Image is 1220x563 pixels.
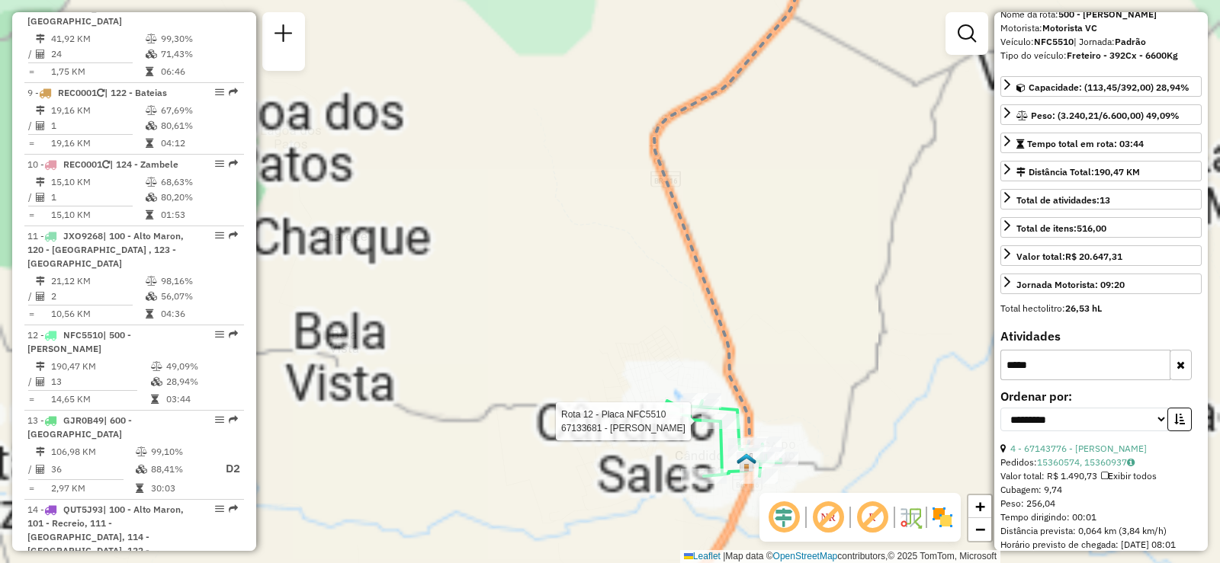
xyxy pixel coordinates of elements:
[165,359,238,374] td: 49,09%
[773,551,838,561] a: OpenStreetMap
[766,499,802,536] span: Ocultar deslocamento
[146,106,157,115] i: % de utilização do peso
[160,306,237,321] td: 04:36
[63,504,103,515] span: QUT5J93
[50,31,145,46] td: 41,92 KM
[50,118,145,133] td: 1
[975,497,985,516] span: +
[1000,484,1062,495] span: Cubagem: 9,74
[1000,497,1055,509] span: Peso: 256,04
[36,178,45,187] i: Distância Total
[160,207,237,222] td: 01:53
[27,374,35,389] td: /
[27,230,184,269] span: | 100 - Alto Maron, 120 - [GEOGRAPHIC_DATA] , 123 - [GEOGRAPHIC_DATA]
[160,118,237,133] td: 80,61%
[1016,165,1140,179] div: Distância Total:
[898,505,923,529] img: Fluxo de ruas
[160,136,237,151] td: 04:12
[136,484,143,493] i: Tempo total em rota
[110,158,178,170] span: | 124 - Zambele
[160,31,237,46] td: 99,30%
[268,18,299,53] a: Nova sessão e pesquisa
[136,465,147,474] i: % de utilização da cubagem
[146,67,153,76] i: Tempo total em rota
[1100,194,1110,206] strong: 13
[146,121,157,130] i: % de utilização da cubagem
[1115,36,1146,47] strong: Padrão
[27,329,131,354] span: 12 -
[213,460,240,478] p: D2
[27,46,35,62] td: /
[1000,217,1202,238] a: Total de itens:516,00
[1016,250,1122,264] div: Valor total:
[97,88,104,98] i: Veículo já utilizado nesta sessão
[1067,50,1178,61] strong: Freteiro - 392Cx - 6600Kg
[930,505,955,529] img: Exibir/Ocultar setores
[27,118,35,133] td: /
[50,392,150,407] td: 14,65 KM
[160,274,237,289] td: 98,16%
[151,377,162,386] i: % de utilização da cubagem
[968,518,991,541] a: Zoom out
[160,103,237,118] td: 67,69%
[63,230,103,242] span: JXO9268
[146,50,157,59] i: % de utilização da cubagem
[150,444,211,459] td: 99,10%
[146,292,157,301] i: % de utilização da cubagem
[215,415,224,424] em: Opções
[1000,189,1202,210] a: Total de atividades:13
[104,87,167,98] span: | 122 - Bateias
[136,447,147,456] i: % de utilização do peso
[968,495,991,518] a: Zoom in
[1000,49,1202,62] div: Tipo do veículo:
[952,18,982,49] a: Exibir filtros
[1000,76,1202,97] a: Capacidade: (113,45/392,00) 28,94%
[1000,329,1202,344] h4: Atividades
[1065,251,1122,262] strong: R$ 20.647,31
[1000,469,1202,483] div: Valor total: R$ 1.490,73
[1167,408,1192,431] button: Ordem crescente
[1000,538,1202,552] div: Horário previsto de chegada: [DATE] 08:01
[27,306,35,321] td: =
[36,193,45,202] i: Total de Atividades
[737,453,756,472] img: PA - Cândido Sales
[215,330,224,339] em: Opções
[1000,274,1202,294] a: Jornada Motorista: 09:20
[50,481,135,496] td: 2,97 KM
[27,392,35,407] td: =
[1000,104,1202,125] a: Peso: (3.240,21/6.600,00) 49,09%
[50,306,145,321] td: 10,56 KM
[150,481,211,496] td: 30:03
[27,459,35,478] td: /
[150,459,211,478] td: 88,41%
[229,415,238,424] em: Rota exportada
[160,289,237,304] td: 56,07%
[1010,443,1147,454] a: 4 - 67143776 - [PERSON_NAME]
[50,274,145,289] td: 21,12 KM
[146,193,157,202] i: % de utilização da cubagem
[1000,456,1202,469] div: Pedidos:
[160,190,237,205] td: 80,20%
[1000,510,1202,524] div: Tempo dirigindo: 00:01
[146,277,157,286] i: % de utilização do peso
[229,504,238,513] em: Rota exportada
[146,210,153,219] i: Tempo total em rota
[50,444,135,459] td: 106,98 KM
[1037,456,1135,468] a: 15360574, 15360937
[1016,194,1110,206] span: Total de atividades:
[1074,36,1146,47] span: | Jornada:
[684,551,721,561] a: Leaflet
[854,499,891,536] span: Exibir rótulo
[151,362,162,371] i: % de utilização do peso
[160,174,237,190] td: 68,63%
[215,159,224,168] em: Opções
[50,289,145,304] td: 2
[146,139,153,148] i: Tempo total em rota
[1000,245,1202,266] a: Valor total:R$ 20.647,31
[63,158,102,170] span: REC0001
[58,87,97,98] span: REC0001
[1000,21,1202,35] div: Motorista:
[63,414,104,426] span: GJR0B49
[1000,8,1202,21] div: Nome da rota:
[1077,222,1106,234] strong: 516,00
